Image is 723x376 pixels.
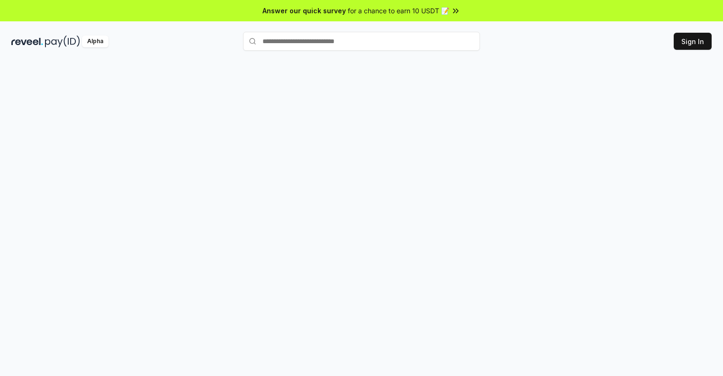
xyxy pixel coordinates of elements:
[674,33,712,50] button: Sign In
[11,36,43,47] img: reveel_dark
[82,36,108,47] div: Alpha
[262,6,346,16] span: Answer our quick survey
[348,6,449,16] span: for a chance to earn 10 USDT 📝
[45,36,80,47] img: pay_id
